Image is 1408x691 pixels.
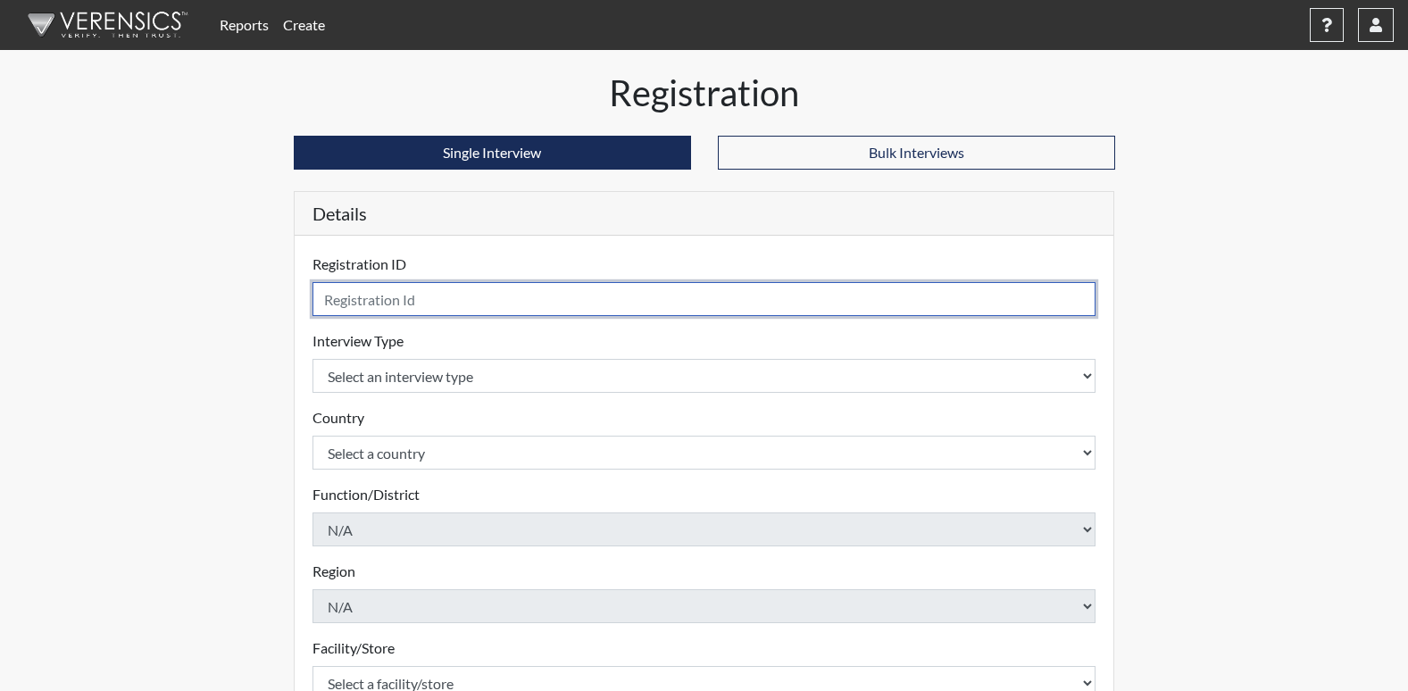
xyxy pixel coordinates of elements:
[312,330,404,352] label: Interview Type
[212,7,276,43] a: Reports
[312,561,355,582] label: Region
[312,484,420,505] label: Function/District
[312,407,364,429] label: Country
[312,637,395,659] label: Facility/Store
[312,282,1096,316] input: Insert a Registration ID, which needs to be a unique alphanumeric value for each interviewee
[294,71,1115,114] h1: Registration
[294,136,691,170] button: Single Interview
[718,136,1115,170] button: Bulk Interviews
[295,192,1114,236] h5: Details
[312,254,406,275] label: Registration ID
[276,7,332,43] a: Create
